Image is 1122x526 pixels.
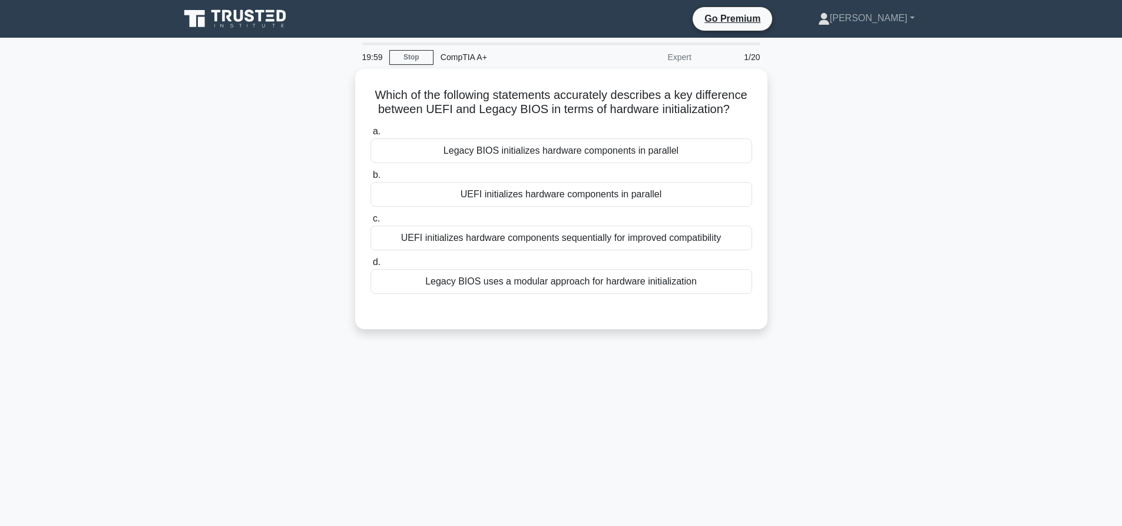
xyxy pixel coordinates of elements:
[699,45,767,69] div: 1/20
[373,170,380,180] span: b.
[790,6,943,30] a: [PERSON_NAME]
[370,138,752,163] div: Legacy BIOS initializes hardware components in parallel
[373,257,380,267] span: d.
[389,50,433,65] a: Stop
[370,269,752,294] div: Legacy BIOS uses a modular approach for hardware initialization
[595,45,699,69] div: Expert
[373,126,380,136] span: a.
[433,45,595,69] div: CompTIA A+
[697,11,767,26] a: Go Premium
[370,182,752,207] div: UEFI initializes hardware components in parallel
[355,45,389,69] div: 19:59
[369,88,753,117] h5: Which of the following statements accurately describes a key difference between UEFI and Legacy B...
[370,226,752,250] div: UEFI initializes hardware components sequentially for improved compatibility
[373,213,380,223] span: c.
